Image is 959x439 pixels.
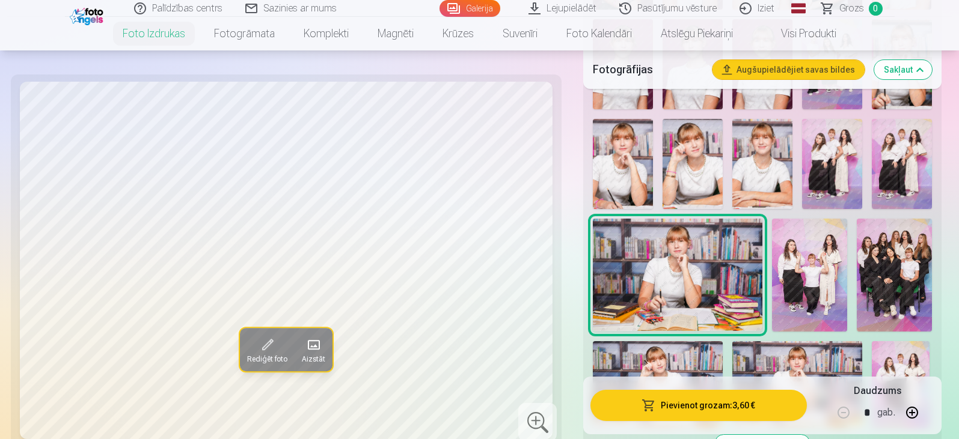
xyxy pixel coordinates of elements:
[747,17,851,50] a: Visi produkti
[363,17,428,50] a: Magnēti
[877,398,895,427] div: gab.
[646,17,747,50] a: Atslēgu piekariņi
[240,328,295,371] button: Rediģēt foto
[854,384,901,398] h5: Daudzums
[295,328,332,371] button: Aizstāt
[839,1,864,16] span: Grozs
[302,354,325,364] span: Aizstāt
[428,17,488,50] a: Krūzes
[869,2,883,16] span: 0
[108,17,200,50] a: Foto izdrukas
[712,60,865,79] button: Augšupielādējiet savas bildes
[552,17,646,50] a: Foto kalendāri
[488,17,552,50] a: Suvenīri
[874,60,932,79] button: Sakļaut
[289,17,363,50] a: Komplekti
[247,354,287,364] span: Rediģēt foto
[593,61,702,78] h5: Fotogrāfijas
[70,5,106,25] img: /fa1
[590,390,806,421] button: Pievienot grozam:3,60 €
[200,17,289,50] a: Fotogrāmata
